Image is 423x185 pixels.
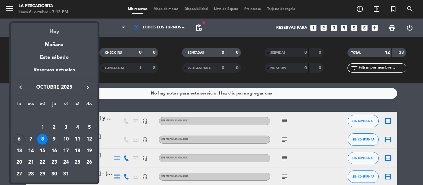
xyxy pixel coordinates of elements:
[26,158,36,168] div: 21
[13,110,95,122] td: OCT.
[48,122,60,134] td: 2 de octubre de 2025
[11,49,98,66] div: Este sábado
[84,134,94,145] div: 12
[83,133,95,145] td: 12 de octubre de 2025
[83,157,95,169] td: 26 de octubre de 2025
[61,158,71,168] div: 24
[11,23,98,36] div: Hoy
[72,158,83,168] div: 25
[26,146,36,156] div: 14
[37,122,48,134] td: 1 de octubre de 2025
[72,101,84,110] th: sábado
[84,84,91,91] i: keyboard_arrow_right
[14,158,24,168] div: 20
[37,134,48,145] div: 8
[26,169,36,179] div: 28
[61,122,71,133] div: 3
[83,122,95,134] td: 5 de octubre de 2025
[72,122,83,133] div: 4
[48,168,60,180] td: 30 de octubre de 2025
[13,168,25,180] td: 27 de octubre de 2025
[61,169,71,179] div: 31
[26,83,82,91] span: octubre 2025
[25,168,37,180] td: 28 de octubre de 2025
[26,134,36,145] div: 7
[83,101,95,110] th: domingo
[60,122,72,134] td: 3 de octubre de 2025
[72,157,84,169] td: 25 de octubre de 2025
[25,157,37,169] td: 21 de octubre de 2025
[37,133,48,145] td: 8 de octubre de 2025
[48,101,60,110] th: jueves
[13,157,25,169] td: 20 de octubre de 2025
[48,133,60,145] td: 9 de octubre de 2025
[37,168,48,180] td: 29 de octubre de 2025
[60,157,72,169] td: 24 de octubre de 2025
[84,158,94,168] div: 26
[72,133,84,145] td: 11 de octubre de 2025
[72,146,83,156] div: 18
[72,145,84,157] td: 18 de octubre de 2025
[37,101,48,110] th: miércoles
[72,134,83,145] div: 11
[25,133,37,145] td: 7 de octubre de 2025
[72,122,84,134] td: 4 de octubre de 2025
[48,145,60,157] td: 16 de octubre de 2025
[49,122,59,133] div: 2
[37,158,48,168] div: 22
[37,145,48,157] td: 15 de octubre de 2025
[84,122,94,133] div: 5
[37,146,48,156] div: 15
[60,145,72,157] td: 17 de octubre de 2025
[37,157,48,169] td: 22 de octubre de 2025
[25,101,37,110] th: martes
[82,83,93,91] button: keyboard_arrow_right
[83,145,95,157] td: 19 de octubre de 2025
[15,83,26,91] button: keyboard_arrow_left
[37,169,48,179] div: 29
[17,84,24,91] i: keyboard_arrow_left
[48,157,60,169] td: 23 de octubre de 2025
[61,134,71,145] div: 10
[37,122,48,133] div: 1
[13,145,25,157] td: 13 de octubre de 2025
[84,146,94,156] div: 19
[25,145,37,157] td: 14 de octubre de 2025
[14,169,24,179] div: 27
[60,133,72,145] td: 10 de octubre de 2025
[14,134,24,145] div: 6
[60,168,72,180] td: 31 de octubre de 2025
[11,66,98,79] div: Reservas actuales
[14,146,24,156] div: 13
[61,146,71,156] div: 17
[60,101,72,110] th: viernes
[13,101,25,110] th: lunes
[11,36,98,49] div: Mañana
[49,134,59,145] div: 9
[49,146,59,156] div: 16
[13,133,25,145] td: 6 de octubre de 2025
[49,169,59,179] div: 30
[49,158,59,168] div: 23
